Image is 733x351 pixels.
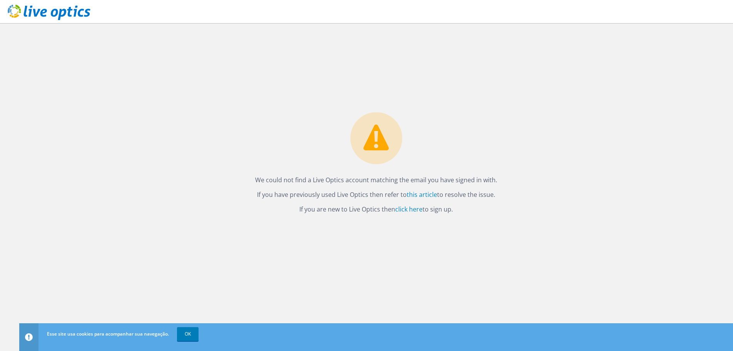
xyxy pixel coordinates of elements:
[255,189,497,200] p: If you have previously used Live Optics then refer to to resolve the issue.
[395,205,422,213] a: click here
[255,175,497,185] p: We could not find a Live Optics account matching the email you have signed in with.
[255,204,497,215] p: If you are new to Live Optics then to sign up.
[177,327,199,341] a: OK
[407,190,437,199] a: this article
[47,331,169,337] span: Esse site usa cookies para acompanhar sua navegação.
